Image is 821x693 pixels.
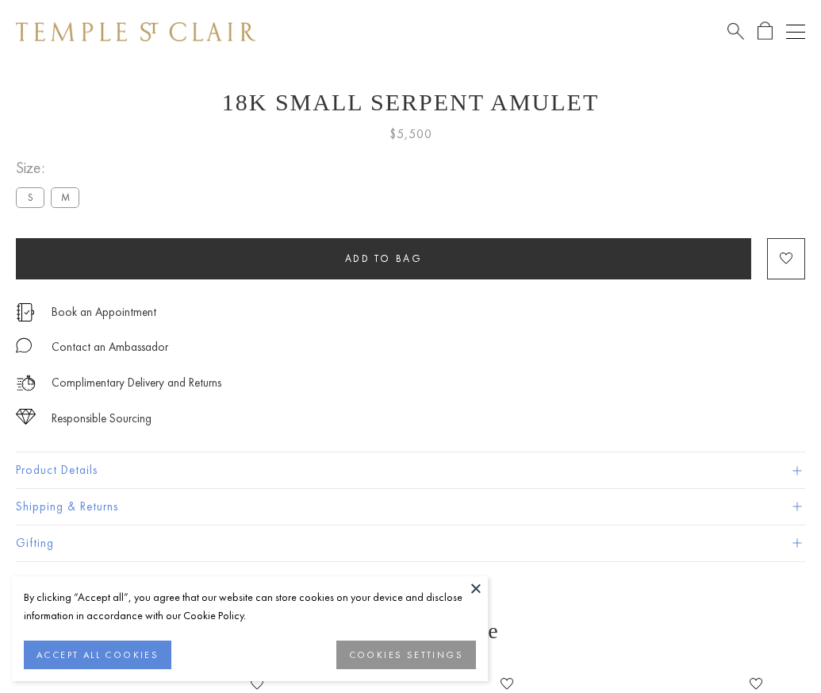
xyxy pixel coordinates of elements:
[16,452,805,488] button: Product Details
[16,409,36,425] img: icon_sourcing.svg
[389,124,432,144] span: $5,500
[16,155,86,181] span: Size:
[16,89,805,116] h1: 18K Small Serpent Amulet
[16,303,35,321] img: icon_appointment.svg
[52,303,156,321] a: Book an Appointment
[345,252,423,265] span: Add to bag
[24,588,476,625] div: By clicking “Accept all”, you agree that our website can store cookies on your device and disclos...
[52,337,168,357] div: Contact an Ambassador
[16,187,44,207] label: S
[727,21,744,41] a: Search
[16,238,751,279] button: Add to bag
[786,22,805,41] button: Open navigation
[336,641,476,669] button: COOKIES SETTINGS
[51,187,79,207] label: M
[16,489,805,525] button: Shipping & Returns
[16,526,805,561] button: Gifting
[52,409,152,429] div: Responsible Sourcing
[758,21,773,41] a: Open Shopping Bag
[24,641,171,669] button: ACCEPT ALL COOKIES
[16,373,36,393] img: icon_delivery.svg
[52,373,221,393] p: Complimentary Delivery and Returns
[16,337,32,353] img: MessageIcon-01_2.svg
[16,22,255,41] img: Temple St. Clair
